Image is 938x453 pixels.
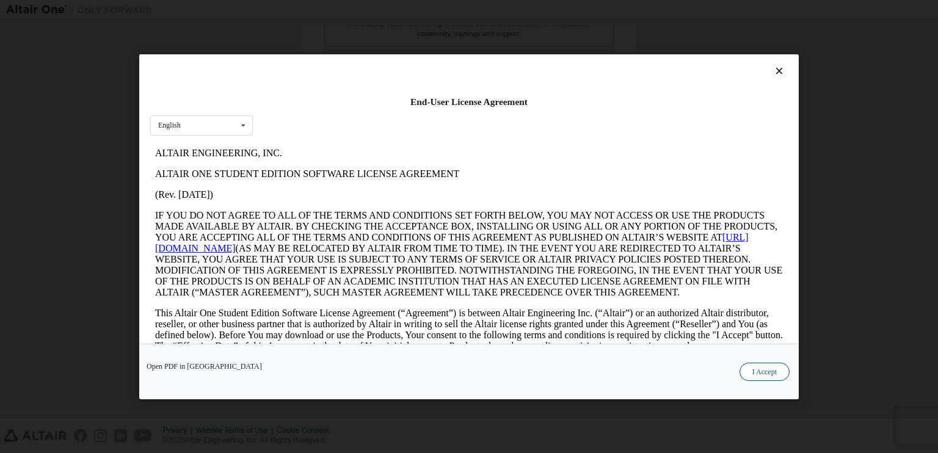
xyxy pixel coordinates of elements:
a: Open PDF in [GEOGRAPHIC_DATA] [147,362,262,369]
p: (Rev. [DATE]) [5,46,633,57]
div: End-User License Agreement [150,96,788,108]
a: [URL][DOMAIN_NAME] [5,89,598,111]
p: ALTAIR ENGINEERING, INC. [5,5,633,16]
p: IF YOU DO NOT AGREE TO ALL OF THE TERMS AND CONDITIONS SET FORTH BELOW, YOU MAY NOT ACCESS OR USE... [5,67,633,155]
p: ALTAIR ONE STUDENT EDITION SOFTWARE LICENSE AGREEMENT [5,26,633,37]
p: This Altair One Student Edition Software License Agreement (“Agreement”) is between Altair Engine... [5,165,633,209]
div: English [158,121,181,129]
button: I Accept [740,362,790,380]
